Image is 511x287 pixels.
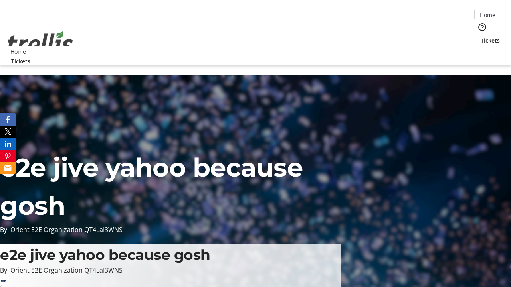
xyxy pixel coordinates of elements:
a: Tickets [474,36,506,45]
a: Tickets [5,57,37,65]
span: Tickets [481,36,500,45]
img: Orient E2E Organization QT4LaI3WNS's Logo [5,23,76,63]
span: Tickets [11,57,30,65]
button: Cart [474,45,490,61]
a: Home [475,11,500,19]
span: Home [480,11,495,19]
span: Home [10,47,26,56]
a: Home [5,47,31,56]
button: Help [474,19,490,35]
